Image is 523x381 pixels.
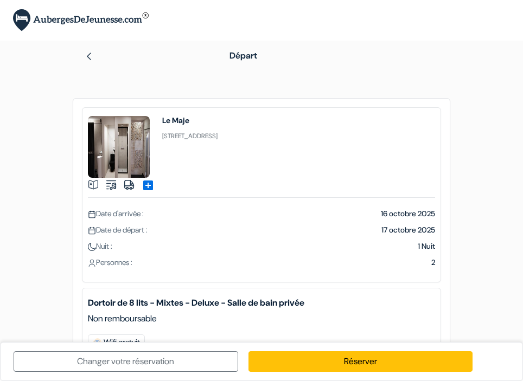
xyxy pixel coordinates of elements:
img: left_arrow.svg [85,52,93,61]
span: Personnes : [88,257,132,267]
span: Wifi gratuit [88,334,145,351]
img: user_icon.svg [88,259,96,267]
img: truck.svg [124,179,135,190]
b: Dortoir de 8 lits - Mixtes - Deluxe - Salle de bain privée [88,296,435,309]
img: AubergesDeJeunesse.com [13,9,149,31]
span: Départ [229,50,257,61]
a: Changer votre réservation [14,351,238,372]
span: 16 octobre 2025 [381,209,435,218]
span: Nuit : [88,241,112,251]
a: Réserver [248,351,473,372]
small: [STREET_ADDRESS] [162,132,218,140]
h4: Le Maje [162,116,218,125]
span: Non remboursable [88,312,157,325]
img: moon.svg [88,243,96,251]
a: add_box [142,178,155,190]
span: add_box [142,179,155,192]
img: free_wifi.svg [93,338,101,347]
img: calendar.svg [88,210,96,218]
span: 2 [431,257,435,267]
img: music.svg [106,179,117,190]
span: Date d'arrivée : [88,209,144,218]
img: book.svg [88,179,99,190]
img: calendar.svg [88,227,96,235]
span: Date de départ : [88,225,148,235]
span: 1 Nuit [418,241,435,251]
span: 17 octobre 2025 [381,225,435,235]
